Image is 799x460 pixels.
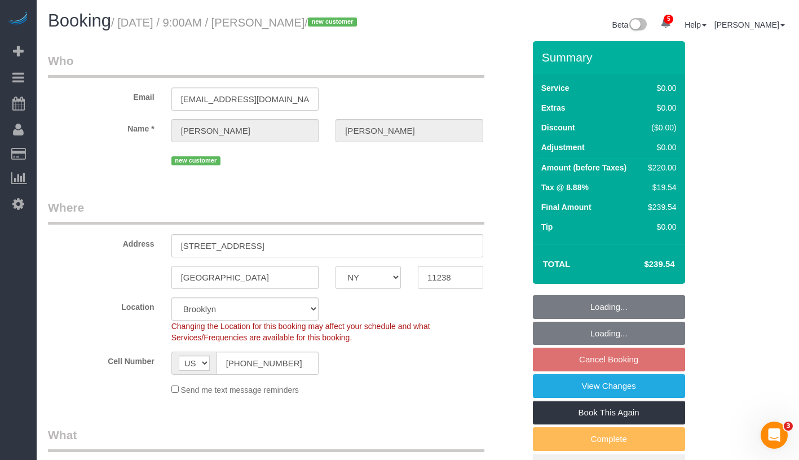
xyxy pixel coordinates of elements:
span: Booking [48,11,111,30]
legend: What [48,427,484,452]
label: Adjustment [541,142,585,153]
label: Amount (before Taxes) [541,162,626,173]
legend: Who [48,52,484,78]
a: [PERSON_NAME] [714,20,785,29]
img: Automaid Logo [7,11,29,27]
label: Final Amount [541,201,591,213]
small: / [DATE] / 9:00AM / [PERSON_NAME] [111,16,360,29]
div: $0.00 [643,221,676,233]
div: $0.00 [643,142,676,153]
input: Email [171,87,319,111]
input: Cell Number [217,352,319,375]
span: new customer [308,17,357,27]
div: $0.00 [643,102,676,113]
label: Email [39,87,163,103]
span: 5 [664,15,673,24]
div: $239.54 [643,201,676,213]
strong: Total [543,259,571,269]
input: Last Name [336,119,483,142]
a: View Changes [533,374,685,398]
label: Tip [541,221,553,233]
div: $19.54 [643,182,676,193]
span: 3 [784,422,793,431]
label: Tax @ 8.88% [541,182,589,193]
iframe: Intercom live chat [761,422,788,449]
div: $0.00 [643,82,676,94]
label: Cell Number [39,352,163,367]
h3: Summary [542,51,679,64]
legend: Where [48,199,484,225]
label: Location [39,297,163,313]
a: 5 [655,11,677,36]
span: new customer [171,156,220,165]
label: Extras [541,102,566,113]
input: Zip Code [418,266,483,289]
a: Beta [612,20,647,29]
a: Book This Again [533,401,685,424]
label: Service [541,82,570,94]
input: City [171,266,319,289]
span: / [304,16,360,29]
img: New interface [628,18,647,33]
a: Help [685,20,707,29]
div: $220.00 [643,162,676,173]
div: ($0.00) [643,122,676,133]
span: Send me text message reminders [181,385,299,395]
span: Changing the Location for this booking may affect your schedule and what Services/Frequencies are... [171,322,430,342]
input: First Name [171,119,319,142]
label: Address [39,234,163,249]
label: Discount [541,122,575,133]
label: Name * [39,119,163,134]
h4: $239.54 [610,260,674,269]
